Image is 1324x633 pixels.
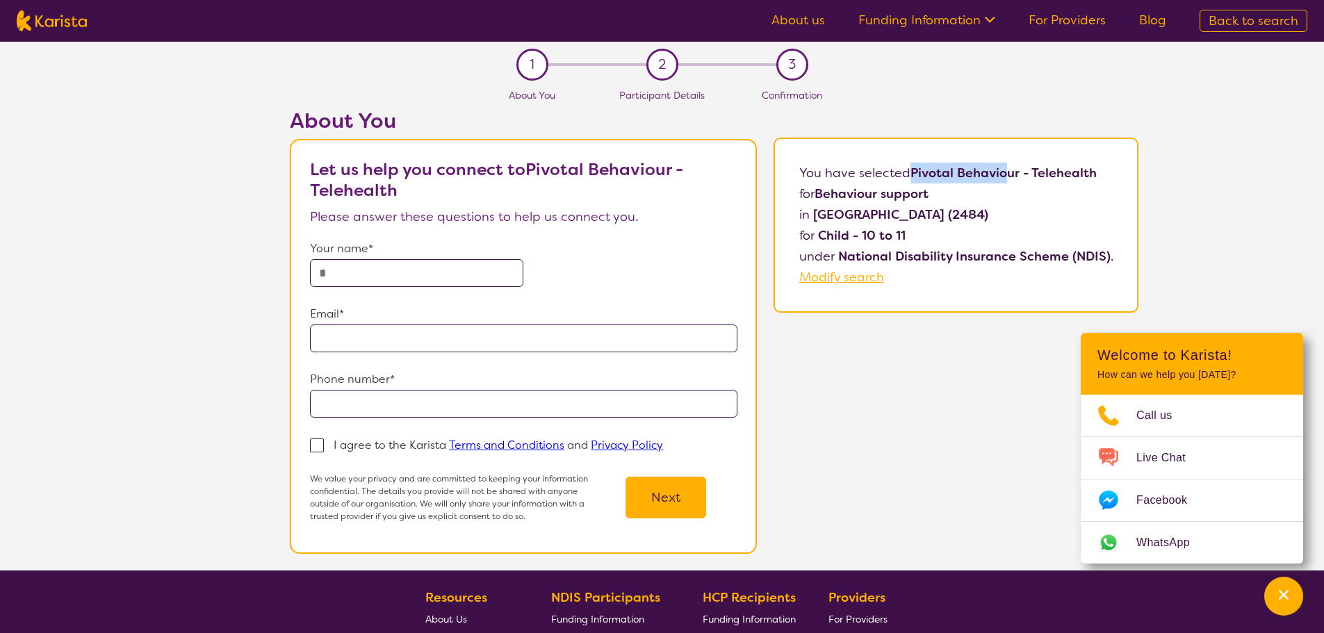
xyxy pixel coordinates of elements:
[762,89,822,101] span: Confirmation
[1136,532,1207,553] span: WhatsApp
[290,108,757,133] h2: About You
[1200,10,1307,32] a: Back to search
[425,613,467,625] span: About Us
[818,227,906,244] b: Child - 10 to 11
[703,589,796,606] b: HCP Recipients
[1081,395,1303,564] ul: Choose channel
[1097,369,1286,381] p: How can we help you [DATE]?
[813,206,988,223] b: [GEOGRAPHIC_DATA] (2484)
[334,438,663,452] p: I agree to the Karista and
[799,183,1113,204] p: for
[310,206,737,227] p: Please answer these questions to help us connect you.
[310,369,737,390] p: Phone number*
[449,438,564,452] a: Terms and Conditions
[799,204,1113,225] p: in
[828,589,885,606] b: Providers
[310,158,683,202] b: Let us help you connect to Pivotal Behaviour - Telehealth
[799,163,1113,288] p: You have selected
[838,248,1111,265] b: National Disability Insurance Scheme (NDIS)
[17,10,87,31] img: Karista logo
[310,238,737,259] p: Your name*
[910,165,1097,181] b: Pivotal Behaviour - Telehealth
[591,438,663,452] a: Privacy Policy
[799,269,884,286] a: Modify search
[703,608,796,630] a: Funding Information
[658,54,666,75] span: 2
[1081,522,1303,564] a: Web link opens in a new tab.
[551,589,660,606] b: NDIS Participants
[703,613,796,625] span: Funding Information
[771,12,825,28] a: About us
[310,472,595,523] p: We value your privacy and are committed to keeping your information confidential. The details you...
[509,89,555,101] span: About You
[619,89,705,101] span: Participant Details
[1081,333,1303,564] div: Channel Menu
[310,304,737,324] p: Email*
[799,246,1113,267] p: under .
[1136,490,1204,511] span: Facebook
[1097,347,1286,363] h2: Welcome to Karista!
[1029,12,1106,28] a: For Providers
[1264,577,1303,616] button: Channel Menu
[788,54,796,75] span: 3
[1136,447,1202,468] span: Live Chat
[530,54,534,75] span: 1
[1209,13,1298,29] span: Back to search
[551,608,671,630] a: Funding Information
[551,613,644,625] span: Funding Information
[626,477,706,518] button: Next
[858,12,995,28] a: Funding Information
[828,613,888,625] span: For Providers
[815,186,929,202] b: Behaviour support
[1136,405,1189,426] span: Call us
[799,225,1113,246] p: for
[425,608,518,630] a: About Us
[425,589,487,606] b: Resources
[1139,12,1166,28] a: Blog
[828,608,893,630] a: For Providers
